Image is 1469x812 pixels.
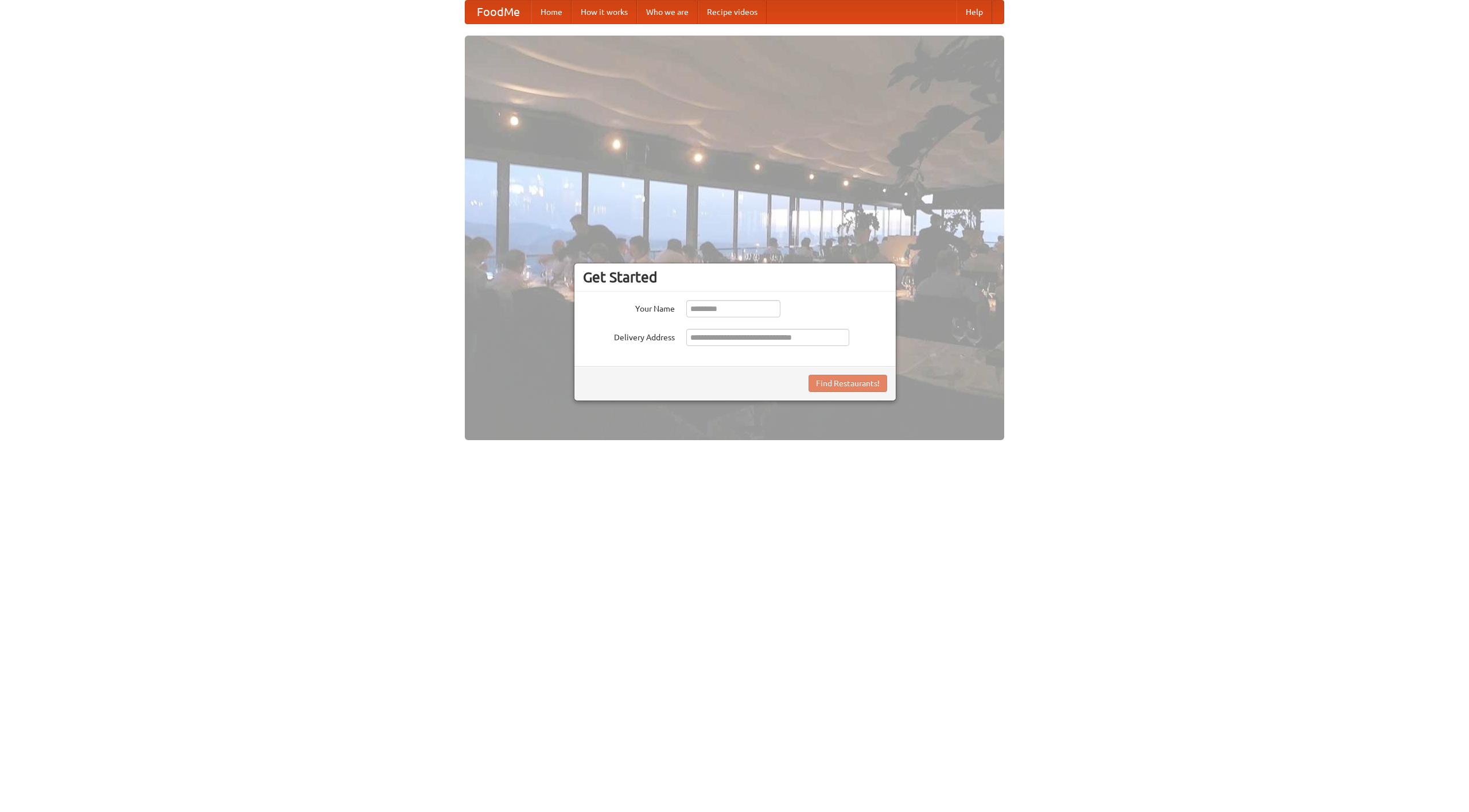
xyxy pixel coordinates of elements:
a: Help [957,1,992,24]
a: Recipe videos [698,1,767,24]
label: Your Name [583,300,675,314]
label: Delivery Address [583,329,675,343]
a: FoodMe [465,1,531,24]
a: Who we are [637,1,698,24]
button: Find Restaurants! [809,375,887,392]
a: How it works [572,1,637,24]
h3: Get Started [583,269,887,286]
a: Home [531,1,572,24]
